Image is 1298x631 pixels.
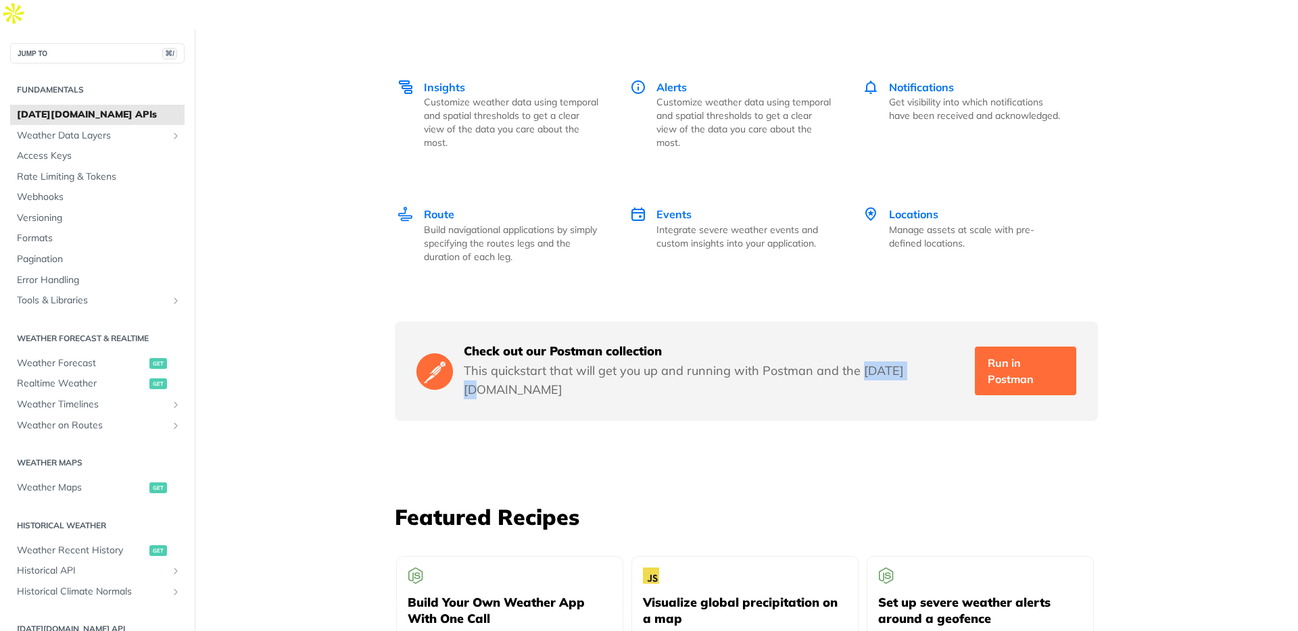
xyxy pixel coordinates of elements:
[878,595,1082,627] h5: Set up severe weather alerts around a geofence
[889,80,954,94] span: Notifications
[889,207,938,221] span: Locations
[656,207,692,221] span: Events
[10,291,185,311] a: Tools & LibrariesShow subpages for Tools & Libraries
[630,206,646,222] img: Events
[10,457,185,469] h2: Weather Maps
[170,586,181,597] button: Show subpages for Historical Climate Normals
[10,126,185,146] a: Weather Data LayersShow subpages for Weather Data Layers
[656,80,687,94] span: Alerts
[464,361,964,399] p: This quickstart that will get you up and running with Postman and the [DATE][DOMAIN_NAME]
[889,223,1065,250] p: Manage assets at scale with pre-defined locations.
[170,565,181,576] button: Show subpages for Historical API
[17,274,181,287] span: Error Handling
[170,399,181,410] button: Show subpages for Weather Timelines
[424,223,600,263] p: Build navigational applications by simply specifying the routes legs and the duration of each leg.
[10,167,185,187] a: Rate Limiting & Tokens
[615,178,848,292] a: Events Events Integrate severe weather events and custom insights into your application.
[396,51,615,178] a: Insights Insights Customize weather data using temporal and spatial thresholds to get a clear vie...
[10,105,185,125] a: [DATE][DOMAIN_NAME] APIs
[10,415,185,436] a: Weather on RoutesShow subpages for Weather on Routes
[10,374,185,394] a: Realtime Weatherget
[396,178,615,292] a: Route Route Build navigational applications by simply specifying the routes legs and the duration...
[863,79,879,95] img: Notifications
[17,191,181,204] span: Webhooks
[10,332,185,345] h2: Weather Forecast & realtime
[398,79,414,95] img: Insights
[149,358,167,369] span: get
[630,79,646,95] img: Alerts
[398,206,414,222] img: Route
[464,343,964,359] h5: Check out our Postman collection
[10,353,185,374] a: Weather Forecastget
[10,228,185,249] a: Formats
[17,149,181,163] span: Access Keys
[10,84,185,96] h2: Fundamentals
[10,187,185,207] a: Webhooks
[643,595,847,627] h5: Visualize global precipitation on a map
[424,80,465,94] span: Insights
[656,223,833,250] p: Integrate severe weather events and custom insights into your application.
[848,51,1080,178] a: Notifications Notifications Get visibility into which notifications have been received and acknow...
[149,545,167,556] span: get
[10,208,185,228] a: Versioning
[10,582,185,602] a: Historical Climate NormalsShow subpages for Historical Climate Normals
[162,48,177,59] span: ⌘/
[975,347,1076,395] a: Run in Postman
[10,270,185,291] a: Error Handling
[395,502,1098,532] h3: Featured Recipes
[17,398,167,411] span: Weather Timelines
[10,249,185,270] a: Pagination
[149,482,167,493] span: get
[10,43,185,64] button: JUMP TO⌘/
[863,206,879,222] img: Locations
[17,294,167,307] span: Tools & Libraries
[17,253,181,266] span: Pagination
[10,520,185,532] h2: Historical Weather
[17,108,181,122] span: [DATE][DOMAIN_NAME] APIs
[656,95,833,149] p: Customize weather data using temporal and spatial thresholds to get a clear view of the data you ...
[408,595,612,627] h5: Build Your Own Weather App With One Call
[416,351,453,391] img: Postman Logo
[170,420,181,431] button: Show subpages for Weather on Routes
[17,129,167,143] span: Weather Data Layers
[149,378,167,389] span: get
[17,232,181,245] span: Formats
[889,95,1065,122] p: Get visibility into which notifications have been received and acknowledged.
[17,377,146,390] span: Realtime Weather
[10,540,185,561] a: Weather Recent Historyget
[10,561,185,581] a: Historical APIShow subpages for Historical API
[17,419,167,432] span: Weather on Routes
[17,170,181,184] span: Rate Limiting & Tokens
[615,51,848,178] a: Alerts Alerts Customize weather data using temporal and spatial thresholds to get a clear view of...
[848,178,1080,292] a: Locations Locations Manage assets at scale with pre-defined locations.
[17,211,181,225] span: Versioning
[10,395,185,415] a: Weather TimelinesShow subpages for Weather Timelines
[17,544,146,557] span: Weather Recent History
[17,564,167,578] span: Historical API
[424,95,600,149] p: Customize weather data using temporal and spatial thresholds to get a clear view of the data you ...
[424,207,454,221] span: Route
[10,146,185,166] a: Access Keys
[17,357,146,370] span: Weather Forecast
[17,585,167,599] span: Historical Climate Normals
[17,481,146,495] span: Weather Maps
[170,295,181,306] button: Show subpages for Tools & Libraries
[170,130,181,141] button: Show subpages for Weather Data Layers
[10,478,185,498] a: Weather Mapsget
